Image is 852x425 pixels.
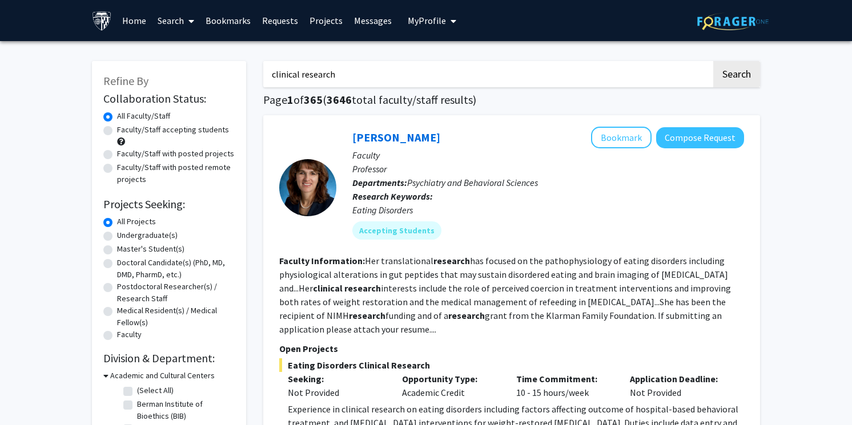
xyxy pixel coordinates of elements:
[393,372,508,399] div: Academic Credit
[117,161,235,185] label: Faculty/Staff with posted remote projects
[304,1,348,41] a: Projects
[288,372,385,386] p: Seeking:
[117,216,156,228] label: All Projects
[313,282,343,294] b: clinical
[279,255,365,266] b: Faculty Information:
[348,1,397,41] a: Messages
[591,127,652,148] button: Add Angela Guarda to Bookmarks
[402,372,499,386] p: Opportunity Type:
[117,281,235,305] label: Postdoctoral Researcher(s) / Research Staff
[152,1,200,41] a: Search
[352,177,407,188] b: Departments:
[117,305,235,329] label: Medical Resident(s) / Medical Fellow(s)
[117,148,234,160] label: Faculty/Staff with posted projects
[288,386,385,399] div: Not Provided
[117,329,142,341] label: Faculty
[408,15,446,26] span: My Profile
[117,243,184,255] label: Master's Student(s)
[508,372,622,399] div: 10 - 15 hours/week
[407,177,538,188] span: Psychiatry and Behavioral Sciences
[256,1,304,41] a: Requests
[352,162,744,176] p: Professor
[279,342,744,355] p: Open Projects
[92,11,112,31] img: Johns Hopkins University Logo
[352,191,433,202] b: Research Keywords:
[697,13,769,30] img: ForagerOne Logo
[448,310,485,321] b: research
[103,74,148,88] span: Refine By
[103,351,235,365] h2: Division & Department:
[103,92,235,106] h2: Collaboration Status:
[344,282,381,294] b: research
[116,1,152,41] a: Home
[9,374,49,416] iframe: Chat
[137,398,232,422] label: Berman Institute of Bioethics (BIB)
[352,221,441,240] mat-chip: Accepting Students
[304,92,323,107] span: 365
[103,197,235,211] h2: Projects Seeking:
[352,148,744,162] p: Faculty
[117,124,229,136] label: Faculty/Staff accepting students
[137,384,174,396] label: (Select All)
[279,358,744,372] span: Eating Disorders Clinical Research
[117,229,178,241] label: Undergraduate(s)
[621,372,736,399] div: Not Provided
[349,310,385,321] b: research
[287,92,294,107] span: 1
[713,61,760,87] button: Search
[630,372,727,386] p: Application Deadline:
[656,127,744,148] button: Compose Request to Angela Guarda
[117,110,170,122] label: All Faculty/Staff
[200,1,256,41] a: Bookmarks
[263,93,760,107] h1: Page of ( total faculty/staff results)
[516,372,613,386] p: Time Commitment:
[327,92,352,107] span: 3646
[352,130,440,144] a: [PERSON_NAME]
[263,61,712,87] input: Search Keywords
[279,255,731,335] fg-read-more: Her translational has focused on the pathophysiology of eating disorders including physiological ...
[110,370,215,382] h3: Academic and Cultural Centers
[433,255,470,266] b: research
[352,203,744,217] div: Eating Disorders
[117,257,235,281] label: Doctoral Candidate(s) (PhD, MD, DMD, PharmD, etc.)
